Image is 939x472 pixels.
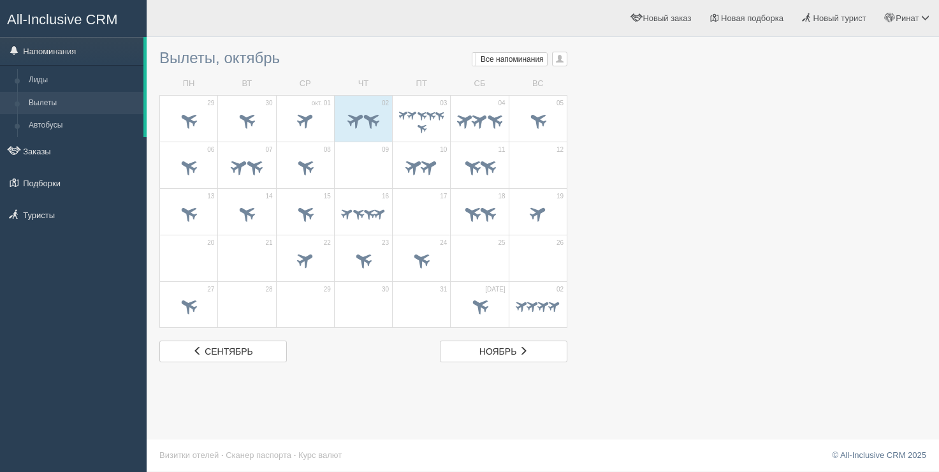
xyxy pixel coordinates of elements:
[334,73,392,95] td: ЧТ
[479,346,517,357] span: ноябрь
[557,99,564,108] span: 05
[382,192,389,201] span: 16
[440,99,447,108] span: 03
[440,341,567,362] a: ноябрь
[557,285,564,294] span: 02
[324,285,331,294] span: 29
[159,50,567,66] h3: Вылеты, октябрь
[440,285,447,294] span: 31
[159,450,219,460] a: Визитки отелей
[298,450,342,460] a: Курс валют
[393,73,451,95] td: ПТ
[207,239,214,247] span: 20
[265,192,272,201] span: 14
[160,73,218,95] td: ПН
[481,55,544,64] span: Все напоминания
[382,145,389,154] span: 09
[205,346,253,357] span: сентябрь
[207,192,214,201] span: 13
[276,73,334,95] td: СР
[557,192,564,201] span: 19
[265,239,272,247] span: 21
[557,145,564,154] span: 12
[499,99,506,108] span: 04
[226,450,291,460] a: Сканер паспорта
[440,145,447,154] span: 10
[23,92,143,115] a: Вылеты
[499,239,506,247] span: 25
[207,285,214,294] span: 27
[265,285,272,294] span: 28
[294,450,296,460] span: ·
[440,192,447,201] span: 17
[382,239,389,247] span: 23
[23,114,143,137] a: Автобусы
[7,11,118,27] span: All-Inclusive CRM
[832,450,926,460] a: © All-Inclusive CRM 2025
[382,285,389,294] span: 30
[1,1,146,36] a: All-Inclusive CRM
[324,145,331,154] span: 08
[324,239,331,247] span: 22
[23,69,143,92] a: Лиды
[485,285,505,294] span: [DATE]
[643,13,691,23] span: Новый заказ
[221,450,224,460] span: ·
[207,145,214,154] span: 06
[312,99,331,108] span: окт. 01
[382,99,389,108] span: 02
[499,145,506,154] span: 11
[218,73,276,95] td: ВТ
[265,99,272,108] span: 30
[324,192,331,201] span: 15
[440,239,447,247] span: 24
[265,145,272,154] span: 07
[896,13,919,23] span: Ринат
[499,192,506,201] span: 18
[813,13,866,23] span: Новый турист
[557,239,564,247] span: 26
[509,73,567,95] td: ВС
[207,99,214,108] span: 29
[159,341,287,362] a: сентябрь
[721,13,783,23] span: Новая подборка
[451,73,509,95] td: СБ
